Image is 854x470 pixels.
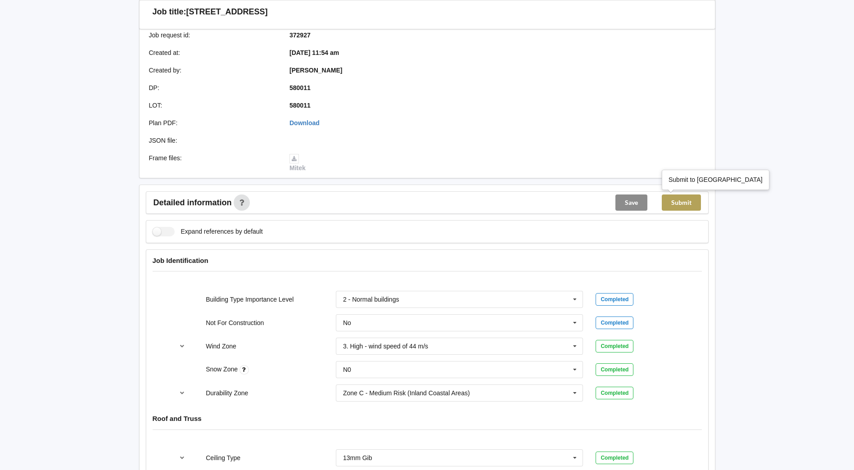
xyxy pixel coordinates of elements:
[206,296,294,303] label: Building Type Importance Level
[143,118,284,127] div: Plan PDF :
[343,455,372,461] div: 13mm Gib
[143,66,284,75] div: Created by :
[289,154,306,172] a: Mitek
[343,390,470,396] div: Zone C - Medium Risk (Inland Coastal Areas)
[289,119,320,127] a: Download
[206,343,236,350] label: Wind Zone
[143,136,284,145] div: JSON file :
[343,296,399,303] div: 2 - Normal buildings
[173,385,191,401] button: reference-toggle
[596,452,633,464] div: Completed
[343,366,351,373] div: N0
[206,454,240,461] label: Ceiling Type
[143,154,284,172] div: Frame files :
[596,293,633,306] div: Completed
[206,319,264,326] label: Not For Construction
[173,338,191,354] button: reference-toggle
[173,450,191,466] button: reference-toggle
[154,199,232,207] span: Detailed information
[289,102,311,109] b: 580011
[289,84,311,91] b: 580011
[143,83,284,92] div: DP :
[596,340,633,352] div: Completed
[143,48,284,57] div: Created at :
[153,227,263,236] label: Expand references by default
[143,31,284,40] div: Job request id :
[153,414,702,423] h4: Roof and Truss
[669,175,763,184] div: Submit to [GEOGRAPHIC_DATA]
[153,7,186,17] h3: Job title:
[153,256,702,265] h4: Job Identification
[206,366,239,373] label: Snow Zone
[596,387,633,399] div: Completed
[289,67,342,74] b: [PERSON_NAME]
[186,7,268,17] h3: [STREET_ADDRESS]
[343,320,351,326] div: No
[343,343,428,349] div: 3. High - wind speed of 44 m/s
[289,49,339,56] b: [DATE] 11:54 am
[596,363,633,376] div: Completed
[206,389,248,397] label: Durability Zone
[596,316,633,329] div: Completed
[662,194,701,211] button: Submit
[289,32,311,39] b: 372927
[143,101,284,110] div: LOT :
